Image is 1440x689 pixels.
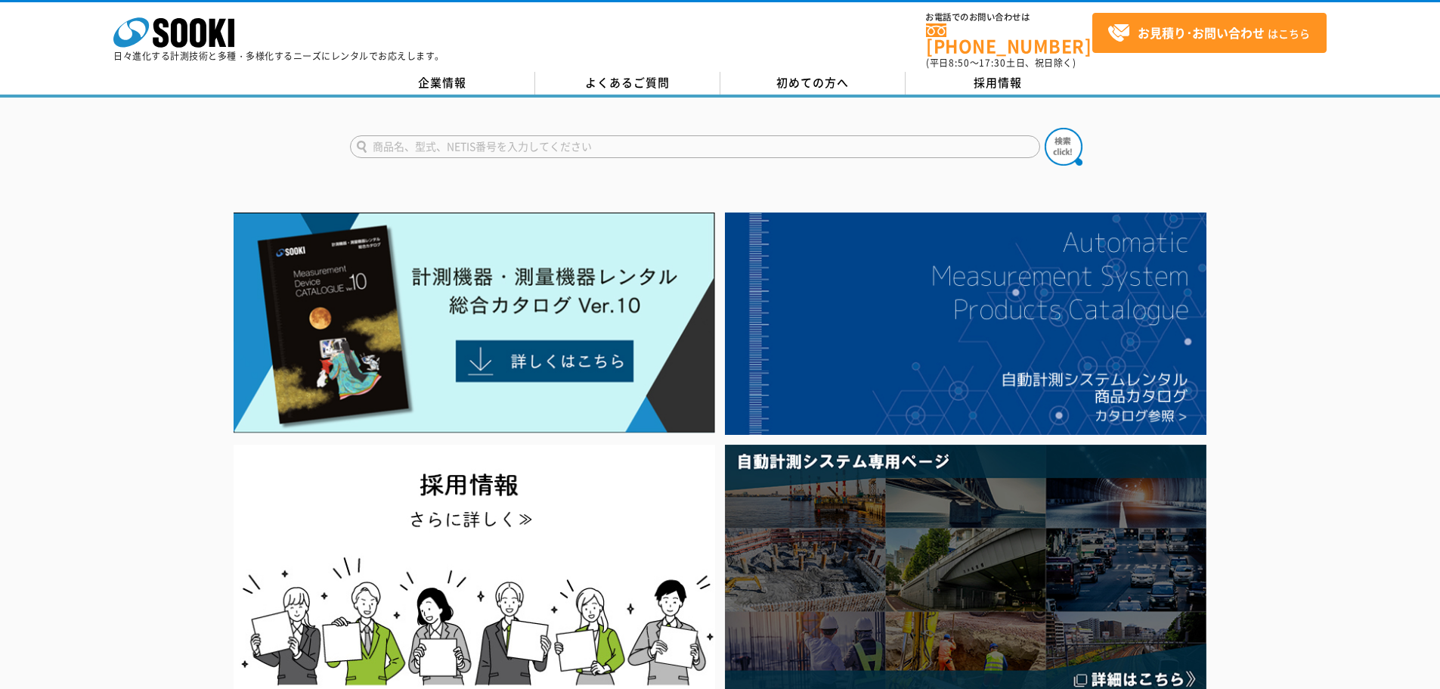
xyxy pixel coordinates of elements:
[234,213,715,433] img: Catalog Ver10
[776,74,849,91] span: 初めての方へ
[113,51,444,61] p: 日々進化する計測技術と多種・多様化するニーズにレンタルでお応えします。
[350,72,535,95] a: 企業情報
[720,72,906,95] a: 初めての方へ
[926,13,1092,22] span: お電話でのお問い合わせは
[926,23,1092,54] a: [PHONE_NUMBER]
[1045,128,1082,166] img: btn_search.png
[1092,13,1327,53] a: お見積り･お問い合わせはこちら
[979,56,1006,70] span: 17:30
[1138,23,1265,42] strong: お見積り･お問い合わせ
[535,72,720,95] a: よくあるご質問
[926,56,1076,70] span: (平日 ～ 土日、祝日除く)
[725,213,1206,435] img: 自動計測システムカタログ
[1107,22,1310,45] span: はこちら
[350,135,1040,158] input: 商品名、型式、NETIS番号を入力してください
[906,72,1091,95] a: 採用情報
[949,56,970,70] span: 8:50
